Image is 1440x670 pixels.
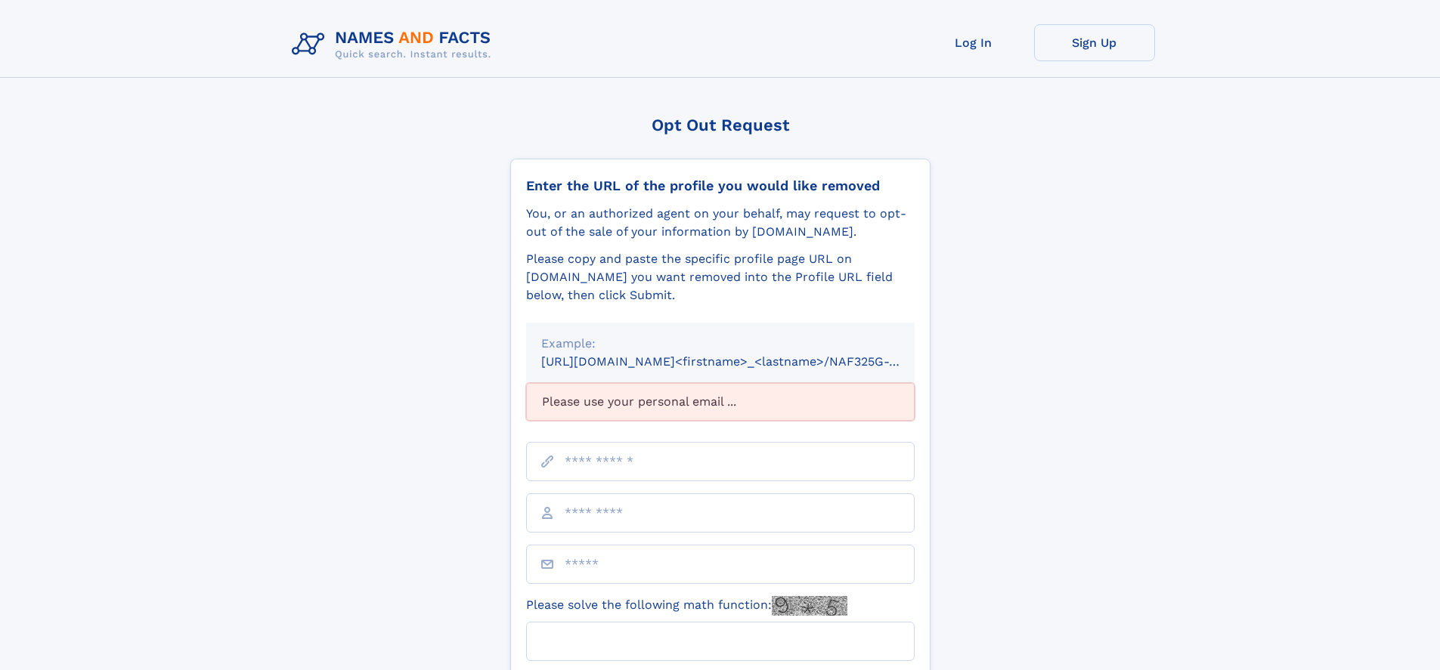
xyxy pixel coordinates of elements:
div: Enter the URL of the profile you would like removed [526,178,915,194]
img: Logo Names and Facts [286,24,503,65]
div: Example: [541,335,900,353]
label: Please solve the following math function: [526,596,847,616]
div: Please copy and paste the specific profile page URL on [DOMAIN_NAME] you want removed into the Pr... [526,250,915,304]
div: Please use your personal email ... [526,383,915,421]
small: [URL][DOMAIN_NAME]<firstname>_<lastname>/NAF325G-xxxxxxxx [541,354,943,369]
a: Log In [913,24,1034,61]
div: You, or an authorized agent on your behalf, may request to opt-out of the sale of your informatio... [526,205,915,241]
div: Opt Out Request [510,116,931,134]
a: Sign Up [1034,24,1155,61]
